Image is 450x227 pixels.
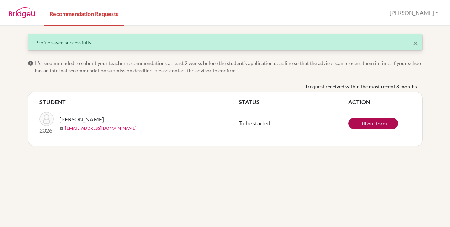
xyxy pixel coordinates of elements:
[308,83,417,90] span: request received within the most recent 8 months
[413,38,418,48] span: ×
[59,115,104,124] span: [PERSON_NAME]
[65,125,137,131] a: [EMAIL_ADDRESS][DOMAIN_NAME]
[239,120,270,126] span: To be started
[413,39,418,47] button: Close
[348,118,398,129] a: Fill out form
[386,6,441,20] button: [PERSON_NAME]
[305,83,308,90] b: 1
[39,98,239,106] th: STUDENT
[9,7,35,18] img: BridgeU logo
[39,126,54,135] p: 2026
[348,98,411,106] th: ACTION
[28,60,33,66] span: info
[239,98,348,106] th: STATUS
[35,39,415,46] div: Profile saved successfully.
[39,112,54,126] img: Cervantes, Lillian
[59,126,64,131] span: mail
[44,1,124,26] a: Recommendation Requests
[35,59,423,74] span: It’s recommended to submit your teacher recommendations at least 2 weeks before the student’s app...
